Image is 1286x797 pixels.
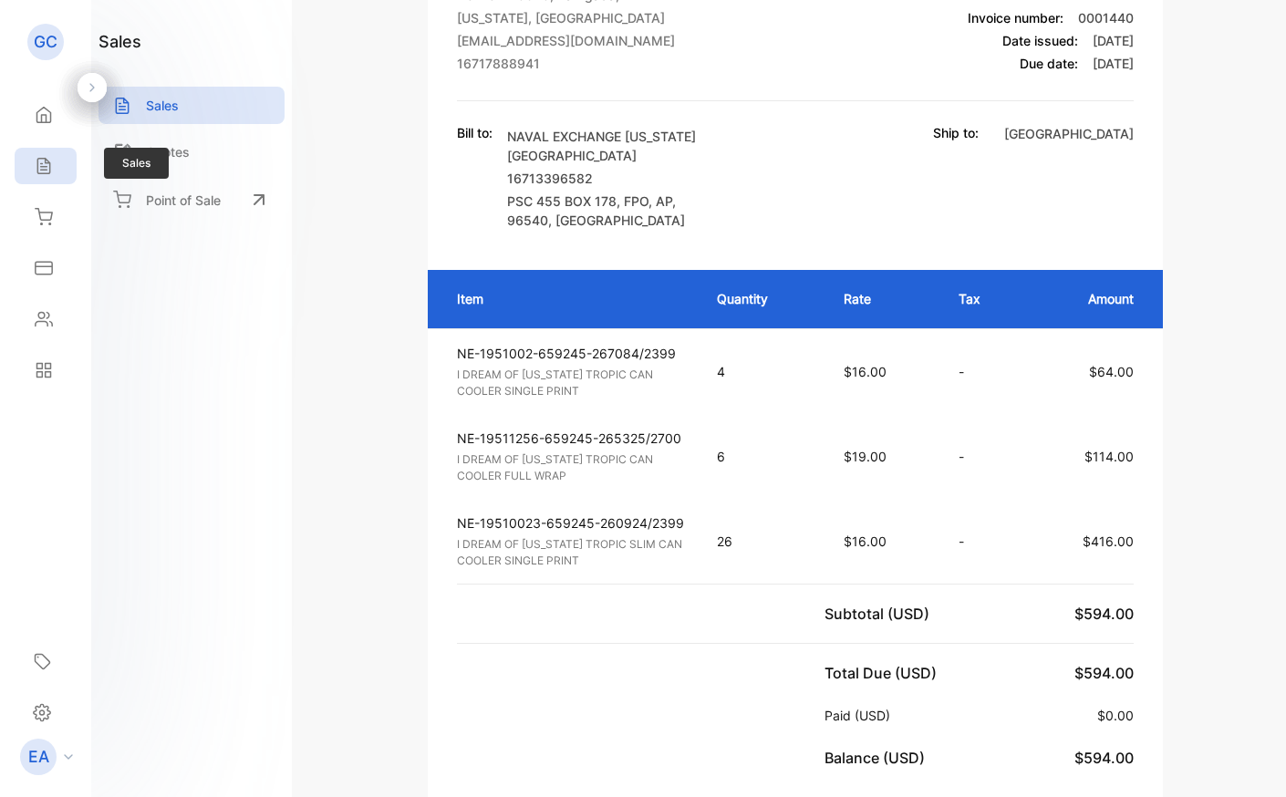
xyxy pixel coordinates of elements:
p: I DREAM OF [US_STATE] TROPIC CAN COOLER SINGLE PRINT [457,367,684,399]
p: EA [28,745,49,769]
p: - [959,447,1007,466]
span: Date issued: [1002,33,1078,48]
span: [DATE] [1093,33,1134,48]
p: [EMAIL_ADDRESS][DOMAIN_NAME] [457,31,742,50]
p: NE-19510023-659245-260924/2399 [457,513,684,533]
p: [US_STATE], [GEOGRAPHIC_DATA] [457,8,742,27]
p: GC [34,30,57,54]
span: Due date: [1020,56,1078,71]
span: $594.00 [1074,749,1134,767]
p: Quotes [146,142,190,161]
p: NE-19511256-659245-265325/2700 [457,429,684,448]
p: Balance (USD) [824,747,932,769]
h1: sales [99,29,141,54]
button: Open LiveChat chat widget [15,7,69,62]
p: Quantity [717,289,807,308]
p: Subtotal (USD) [824,603,937,625]
p: Rate [844,289,922,308]
p: Ship to: [933,123,979,142]
p: Item [457,289,680,308]
p: 4 [717,362,807,381]
span: $64.00 [1089,364,1134,379]
span: Invoice number: [968,10,1063,26]
p: - [959,532,1007,551]
p: 6 [717,447,807,466]
p: 26 [717,532,807,551]
a: Point of Sale [99,180,285,220]
span: $594.00 [1074,605,1134,623]
p: I DREAM OF [US_STATE] TROPIC SLIM CAN COOLER SINGLE PRINT [457,536,684,569]
span: PSC 455 BOX 178 [507,193,617,209]
p: Paid (USD) [824,706,897,725]
p: NE-1951002-659245-267084/2399 [457,344,684,363]
span: $114.00 [1084,449,1134,464]
p: I DREAM OF [US_STATE] TROPIC CAN COOLER FULL WRAP [457,451,684,484]
p: Point of Sale [146,191,221,210]
span: , FPO, AP [617,193,672,209]
span: $416.00 [1083,533,1134,549]
span: $594.00 [1074,664,1134,682]
p: Tax [959,289,1007,308]
span: $16.00 [844,533,887,549]
p: NAVAL EXCHANGE [US_STATE][GEOGRAPHIC_DATA] [507,127,717,165]
span: [GEOGRAPHIC_DATA] [1004,126,1134,141]
span: [DATE] [1093,56,1134,71]
span: 0001440 [1078,10,1134,26]
p: Sales [146,96,179,115]
span: $19.00 [844,449,887,464]
p: 16717888941 [457,54,742,73]
a: Sales [99,87,285,124]
p: - [959,362,1007,381]
span: $0.00 [1097,708,1134,723]
span: , [GEOGRAPHIC_DATA] [548,212,685,228]
p: 16713396582 [507,169,717,188]
p: Total Due (USD) [824,662,944,684]
p: Bill to: [457,123,493,142]
span: Sales [104,148,169,179]
a: Quotes [99,133,285,171]
p: Amount [1043,289,1134,308]
span: $16.00 [844,364,887,379]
